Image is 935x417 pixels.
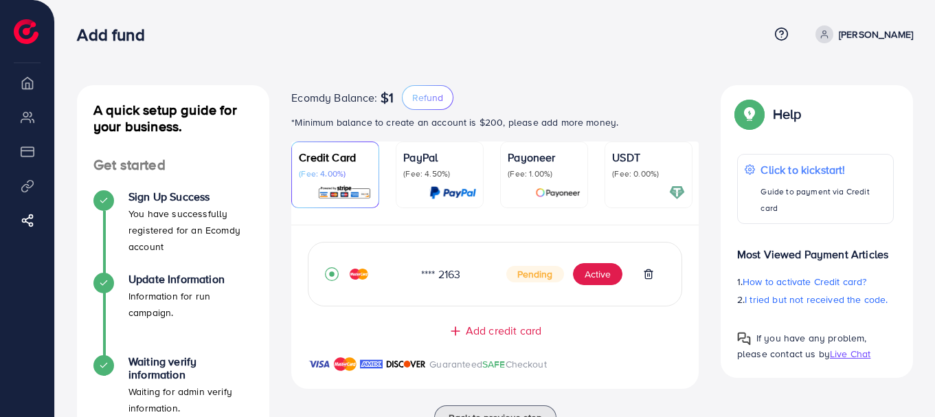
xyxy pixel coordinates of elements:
[506,266,564,282] span: Pending
[429,356,547,372] p: Guaranteed Checkout
[299,168,372,179] p: (Fee: 4.00%)
[77,157,269,174] h4: Get started
[466,323,541,339] span: Add credit card
[737,331,867,361] span: If you have any problem, please contact us by
[612,168,685,179] p: (Fee: 0.00%)
[128,190,253,203] h4: Sign Up Success
[573,263,622,285] button: Active
[77,190,269,273] li: Sign Up Success
[128,288,253,321] p: Information for run campaign.
[482,357,506,371] span: SAFE
[308,356,330,372] img: brand
[429,185,476,201] img: card
[128,355,253,381] h4: Waiting verify information
[877,355,925,407] iframe: Chat
[737,102,762,126] img: Popup guide
[77,25,155,45] h3: Add fund
[128,383,253,416] p: Waiting for admin verify information.
[761,161,886,178] p: Click to kickstart!
[412,91,443,104] span: Refund
[403,168,476,179] p: (Fee: 4.50%)
[773,106,802,122] p: Help
[334,356,357,372] img: brand
[291,89,377,106] span: Ecomdy Balance:
[291,114,699,131] p: *Minimum balance to create an account is $200, please add more money.
[737,291,894,308] p: 2.
[810,25,913,43] a: [PERSON_NAME]
[350,269,368,280] img: credit
[839,26,913,43] p: [PERSON_NAME]
[737,332,751,346] img: Popup guide
[743,275,866,289] span: How to activate Credit card?
[737,235,894,262] p: Most Viewed Payment Articles
[402,85,453,110] button: Refund
[745,293,888,306] span: I tried but not received the code.
[386,356,426,372] img: brand
[128,205,253,255] p: You have successfully registered for an Ecomdy account
[77,102,269,135] h4: A quick setup guide for your business.
[128,273,253,286] h4: Update Information
[508,149,581,166] p: Payoneer
[381,89,394,106] span: $1
[14,19,38,44] img: logo
[830,347,870,361] span: Live Chat
[535,185,581,201] img: card
[77,273,269,355] li: Update Information
[317,185,372,201] img: card
[299,149,372,166] p: Credit Card
[360,356,383,372] img: brand
[761,183,886,216] p: Guide to payment via Credit card
[508,168,581,179] p: (Fee: 1.00%)
[737,273,894,290] p: 1.
[403,149,476,166] p: PayPal
[612,149,685,166] p: USDT
[669,185,685,201] img: card
[325,267,339,281] svg: record circle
